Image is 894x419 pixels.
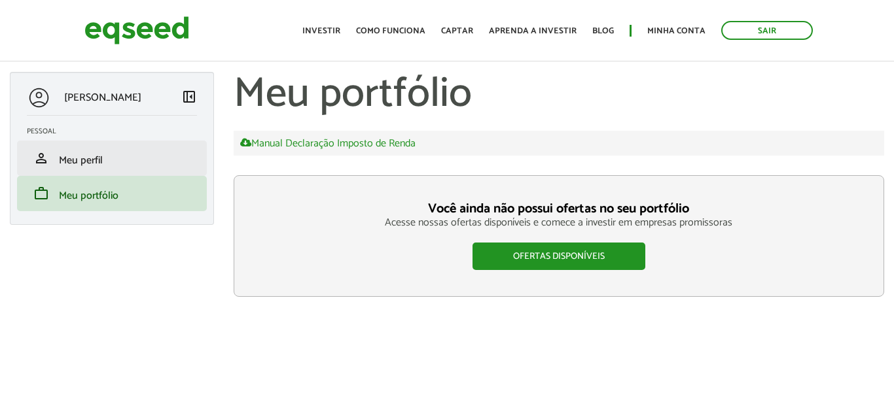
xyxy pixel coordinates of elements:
[84,13,189,48] img: EqSeed
[592,27,614,35] a: Blog
[260,216,858,229] p: Acesse nossas ofertas disponíveis e comece a investir em empresas promissoras
[33,150,49,166] span: person
[17,176,207,211] li: Meu portfólio
[64,92,141,104] p: [PERSON_NAME]
[59,152,103,169] span: Meu perfil
[260,202,858,216] h3: Você ainda não possui ofertas no seu portfólio
[17,141,207,176] li: Meu perfil
[33,186,49,201] span: work
[441,27,473,35] a: Captar
[302,27,340,35] a: Investir
[27,127,207,135] h2: Pessoal
[473,243,645,270] a: Ofertas disponíveis
[489,27,577,35] a: Aprenda a investir
[181,89,197,105] span: left_panel_close
[356,27,425,35] a: Como funciona
[27,186,197,201] a: workMeu portfólio
[240,137,416,149] a: Manual Declaração Imposto de Renda
[234,72,885,118] h1: Meu portfólio
[721,21,813,40] a: Sair
[27,150,197,166] a: personMeu perfil
[59,187,118,205] span: Meu portfólio
[181,89,197,107] a: Colapsar menu
[647,27,706,35] a: Minha conta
